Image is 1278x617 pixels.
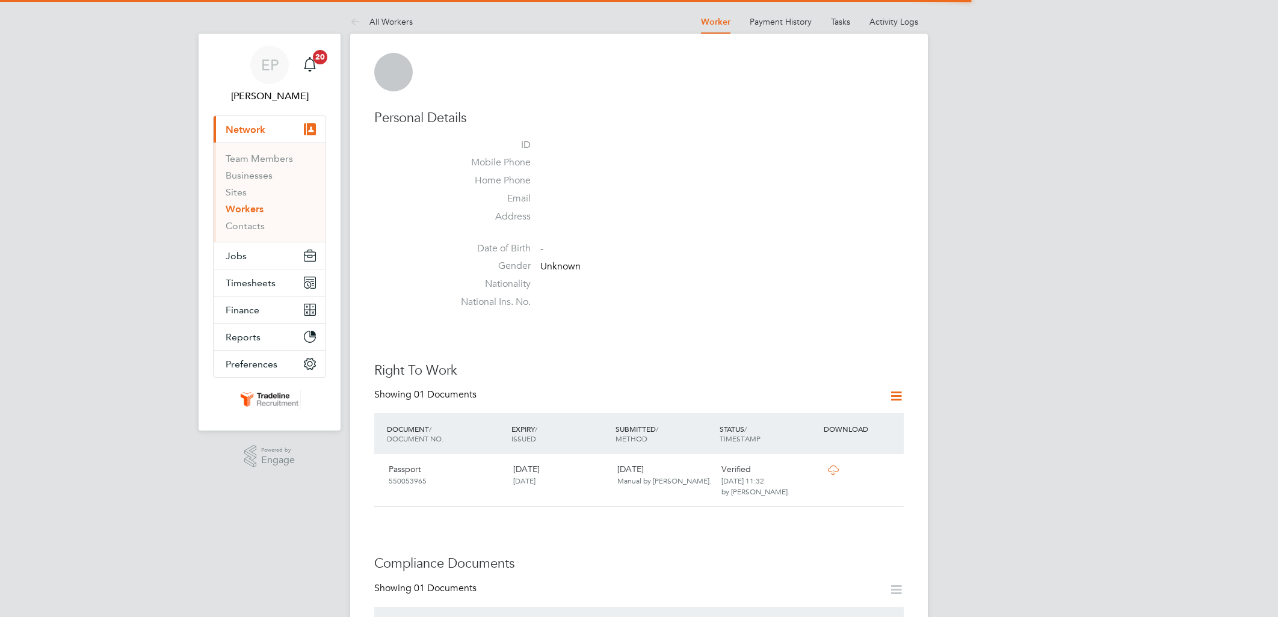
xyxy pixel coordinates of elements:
a: Powered byEngage [244,445,295,468]
a: Sites [226,186,247,198]
label: Home Phone [446,174,531,187]
div: [DATE] [613,459,717,490]
a: Activity Logs [869,16,918,27]
div: EXPIRY [508,418,613,449]
span: / [656,424,658,434]
span: Unknown [540,261,581,273]
span: Network [226,124,265,135]
a: Contacts [226,220,265,232]
h3: Compliance Documents [374,555,904,572]
a: EP[PERSON_NAME] [213,46,326,103]
a: Payment History [750,16,812,27]
span: Powered by [261,445,295,455]
span: 01 Documents [414,388,477,401]
span: Jobs [226,250,247,262]
span: TIMESTAMP [720,434,761,443]
span: [DATE] [513,476,536,485]
span: / [535,424,537,434]
span: Timesheets [226,277,276,289]
span: - [540,243,543,255]
span: ISSUED [511,434,536,443]
div: STATUS [717,418,821,449]
img: tradelinerecruitment-logo-retina.png [238,390,301,409]
div: DOCUMENT [384,418,508,449]
div: DOWNLOAD [821,418,904,440]
div: [DATE] [508,459,613,490]
div: Showing [374,388,479,401]
button: Network [214,116,326,143]
label: Date of Birth [446,242,531,255]
button: Preferences [214,351,326,377]
a: Worker [701,17,730,27]
a: All Workers [350,16,413,27]
a: Tasks [831,16,850,27]
span: Preferences [226,358,277,370]
span: / [744,424,747,434]
span: Engage [261,455,295,465]
a: Team Members [226,153,293,164]
label: National Ins. No. [446,296,531,308]
button: Finance [214,296,326,323]
span: 550053965 [389,476,427,485]
a: Workers [226,203,264,215]
span: DOCUMENT NO. [387,434,443,443]
span: Ellie Page [213,89,326,103]
span: METHOD [616,434,647,443]
label: Gender [446,260,531,272]
div: SUBMITTED [613,418,717,449]
a: Go to home page [213,390,326,409]
span: / [429,424,431,434]
button: Timesheets [214,269,326,296]
a: 20 [298,46,322,84]
nav: Main navigation [199,34,341,431]
label: ID [446,139,531,152]
span: Finance [226,304,259,316]
label: Address [446,210,531,223]
span: Reports [226,331,261,343]
span: [DATE] 11:32 [721,476,764,485]
a: Businesses [226,170,273,181]
span: by [PERSON_NAME]. [721,487,789,496]
label: Email [446,192,531,205]
button: Reports [214,324,326,350]
span: Manual by [PERSON_NAME]. [617,476,711,485]
div: Network [214,143,326,242]
label: Nationality [446,278,531,290]
span: Verified [721,464,751,474]
span: 20 [313,50,327,64]
div: Showing [374,582,479,595]
span: 01 Documents [414,582,477,594]
h3: Personal Details [374,109,904,127]
h3: Right To Work [374,362,904,379]
button: Jobs [214,242,326,269]
label: Mobile Phone [446,156,531,169]
div: Passport [384,459,508,490]
span: EP [261,57,279,73]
